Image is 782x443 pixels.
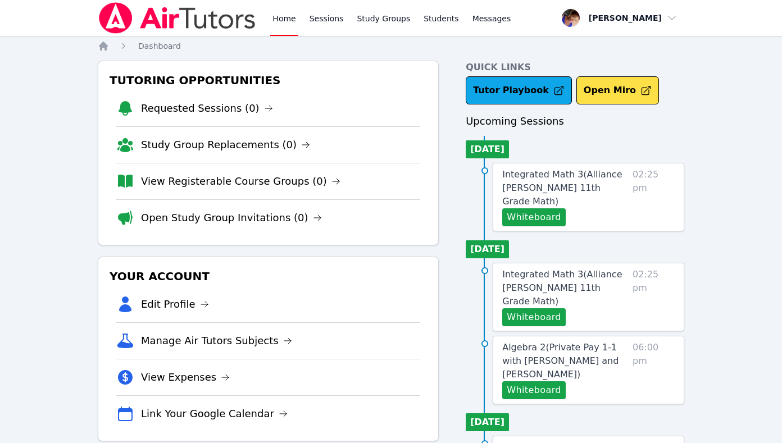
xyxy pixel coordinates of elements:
[141,137,310,153] a: Study Group Replacements (0)
[466,113,684,129] h3: Upcoming Sessions
[576,76,659,104] button: Open Miro
[107,70,429,90] h3: Tutoring Opportunities
[141,210,322,226] a: Open Study Group Invitations (0)
[633,268,675,326] span: 02:25 pm
[466,140,509,158] li: [DATE]
[633,341,675,399] span: 06:00 pm
[502,168,628,208] a: Integrated Math 3(Alliance [PERSON_NAME] 11th Grade Math)
[98,2,257,34] img: Air Tutors
[141,101,273,116] a: Requested Sessions (0)
[502,268,628,308] a: Integrated Math 3(Alliance [PERSON_NAME] 11th Grade Math)
[502,341,628,381] a: Algebra 2(Private Pay 1-1 with [PERSON_NAME] and [PERSON_NAME])
[141,406,288,422] a: Link Your Google Calendar
[138,42,181,51] span: Dashboard
[502,381,566,399] button: Whiteboard
[502,269,622,307] span: Integrated Math 3 ( Alliance [PERSON_NAME] 11th Grade Math )
[107,266,429,286] h3: Your Account
[633,168,675,226] span: 02:25 pm
[472,13,511,24] span: Messages
[502,342,619,380] span: Algebra 2 ( Private Pay 1-1 with [PERSON_NAME] and [PERSON_NAME] )
[466,61,684,74] h4: Quick Links
[141,333,292,349] a: Manage Air Tutors Subjects
[98,40,684,52] nav: Breadcrumb
[502,169,622,207] span: Integrated Math 3 ( Alliance [PERSON_NAME] 11th Grade Math )
[502,208,566,226] button: Whiteboard
[141,369,230,385] a: View Expenses
[502,308,566,326] button: Whiteboard
[141,173,340,189] a: View Registerable Course Groups (0)
[141,296,209,312] a: Edit Profile
[466,240,509,258] li: [DATE]
[138,40,181,52] a: Dashboard
[466,413,509,431] li: [DATE]
[466,76,572,104] a: Tutor Playbook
